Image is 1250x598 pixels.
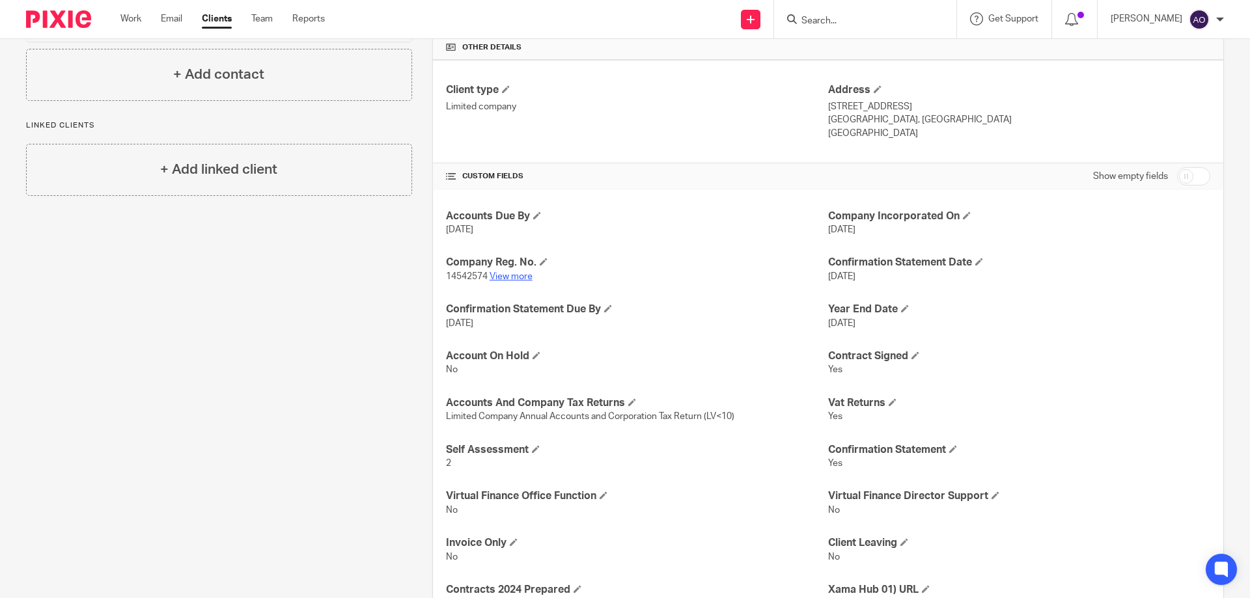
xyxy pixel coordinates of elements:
[446,272,488,281] span: 14542574
[446,83,828,97] h4: Client type
[828,113,1210,126] p: [GEOGRAPHIC_DATA], [GEOGRAPHIC_DATA]
[828,443,1210,457] h4: Confirmation Statement
[828,412,842,421] span: Yes
[161,12,182,25] a: Email
[446,225,473,234] span: [DATE]
[828,552,840,562] span: No
[1189,9,1210,30] img: svg%3E
[800,16,917,27] input: Search
[828,489,1210,503] h4: Virtual Finance Director Support
[446,303,828,316] h4: Confirmation Statement Due By
[446,256,828,269] h4: Company Reg. No.
[120,12,141,25] a: Work
[828,459,842,468] span: Yes
[446,319,473,328] span: [DATE]
[1093,170,1168,183] label: Show empty fields
[828,506,840,515] span: No
[26,120,412,131] p: Linked clients
[828,365,842,374] span: Yes
[828,536,1210,550] h4: Client Leaving
[828,83,1210,97] h4: Address
[828,396,1210,410] h4: Vat Returns
[446,171,828,182] h4: CUSTOM FIELDS
[828,319,855,328] span: [DATE]
[1111,12,1182,25] p: [PERSON_NAME]
[160,159,277,180] h4: + Add linked client
[202,12,232,25] a: Clients
[828,303,1210,316] h4: Year End Date
[988,14,1038,23] span: Get Support
[446,100,828,113] p: Limited company
[446,349,828,363] h4: Account On Hold
[292,12,325,25] a: Reports
[446,365,458,374] span: No
[828,100,1210,113] p: [STREET_ADDRESS]
[446,489,828,503] h4: Virtual Finance Office Function
[828,210,1210,223] h4: Company Incorporated On
[828,225,855,234] span: [DATE]
[446,459,451,468] span: 2
[446,210,828,223] h4: Accounts Due By
[490,272,533,281] a: View more
[446,443,828,457] h4: Self Assessment
[446,396,828,410] h4: Accounts And Company Tax Returns
[828,256,1210,269] h4: Confirmation Statement Date
[173,64,264,85] h4: + Add contact
[462,42,521,53] span: Other details
[828,127,1210,140] p: [GEOGRAPHIC_DATA]
[828,272,855,281] span: [DATE]
[446,506,458,515] span: No
[828,583,1210,597] h4: Xama Hub 01) URL
[251,12,273,25] a: Team
[828,349,1210,363] h4: Contract Signed
[446,536,828,550] h4: Invoice Only
[446,583,828,597] h4: Contracts 2024 Prepared
[446,412,734,421] span: Limited Company Annual Accounts and Corporation Tax Return (LV<10)
[446,552,458,562] span: No
[26,10,91,28] img: Pixie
